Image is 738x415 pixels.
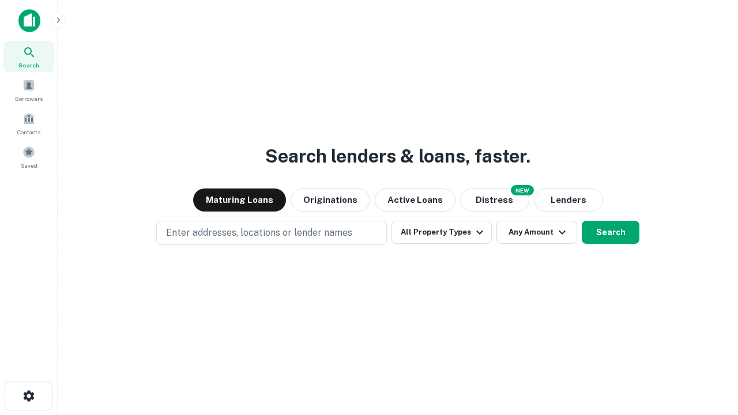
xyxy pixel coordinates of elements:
[15,94,43,103] span: Borrowers
[460,188,529,212] button: Search distressed loans with lien and other non-mortgage details.
[3,108,54,139] a: Contacts
[18,9,40,32] img: capitalize-icon.png
[391,221,492,244] button: All Property Types
[534,188,603,212] button: Lenders
[511,185,534,195] div: NEW
[496,221,577,244] button: Any Amount
[3,141,54,172] a: Saved
[18,61,39,70] span: Search
[3,41,54,72] a: Search
[156,221,387,245] button: Enter addresses, locations or lender names
[680,323,738,378] iframe: Chat Widget
[265,142,530,170] h3: Search lenders & loans, faster.
[166,226,352,240] p: Enter addresses, locations or lender names
[582,221,639,244] button: Search
[17,127,40,137] span: Contacts
[375,188,455,212] button: Active Loans
[291,188,370,212] button: Originations
[193,188,286,212] button: Maturing Loans
[3,74,54,105] a: Borrowers
[21,161,37,170] span: Saved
